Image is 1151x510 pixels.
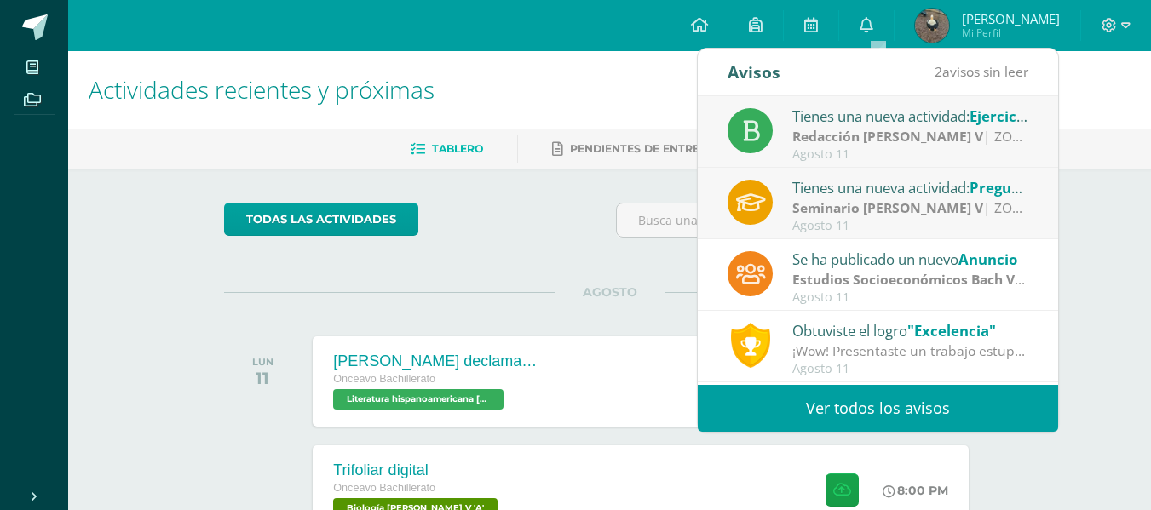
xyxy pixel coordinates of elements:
[252,368,273,388] div: 11
[792,270,1029,289] div: | [PERSON_NAME]
[792,147,1029,162] div: Agosto 11
[883,483,948,498] div: 8:00 PM
[333,482,435,494] span: Onceavo Bachillerato
[333,389,504,410] span: Literatura hispanoamericana Bach V 'A'
[970,106,1029,126] span: Ejercicio
[252,356,273,368] div: LUN
[698,385,1058,432] a: Ver todos los avisos
[970,178,1115,198] span: Preguntas de repaso
[224,203,418,236] a: todas las Actividades
[915,9,949,43] img: cda4ca2107ef92bdb77e9bf5b7713d7b.png
[792,127,1029,146] div: | ZONA 1
[792,219,1029,233] div: Agosto 11
[570,142,716,155] span: Pendientes de entrega
[792,341,1029,361] div: ¡Wow! Presentaste un trabajo estupendo, demostrando dominio del tema y además cumpliste con todos...
[333,461,502,479] div: Trifoliar digital
[792,248,1029,270] div: Se ha publicado un nuevo
[411,135,483,163] a: Tablero
[907,321,996,341] span: "Excelencia"
[89,73,435,106] span: Actividades recientes y próximas
[962,26,1060,40] span: Mi Perfil
[958,249,1017,269] span: Anuncio
[728,49,780,95] div: Avisos
[792,319,1029,341] div: Obtuviste el logro
[792,198,983,217] strong: Seminario [PERSON_NAME] V
[792,362,1029,376] div: Agosto 11
[962,10,1060,27] span: [PERSON_NAME]
[792,198,1029,218] div: | ZONA 1
[432,142,483,155] span: Tablero
[792,270,1025,289] strong: Estudios Socioeconómicos Bach V
[935,62,1028,81] span: avisos sin leer
[555,284,665,300] span: AGOSTO
[552,135,716,163] a: Pendientes de entrega
[792,290,1029,305] div: Agosto 11
[792,176,1029,198] div: Tienes una nueva actividad:
[792,105,1029,127] div: Tienes una nueva actividad:
[935,62,942,81] span: 2
[792,127,983,146] strong: Redacción [PERSON_NAME] V
[333,352,538,370] div: [PERSON_NAME] declamaciòn
[617,203,994,237] input: Busca una actividad próxima aquí...
[333,373,435,385] span: Onceavo Bachillerato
